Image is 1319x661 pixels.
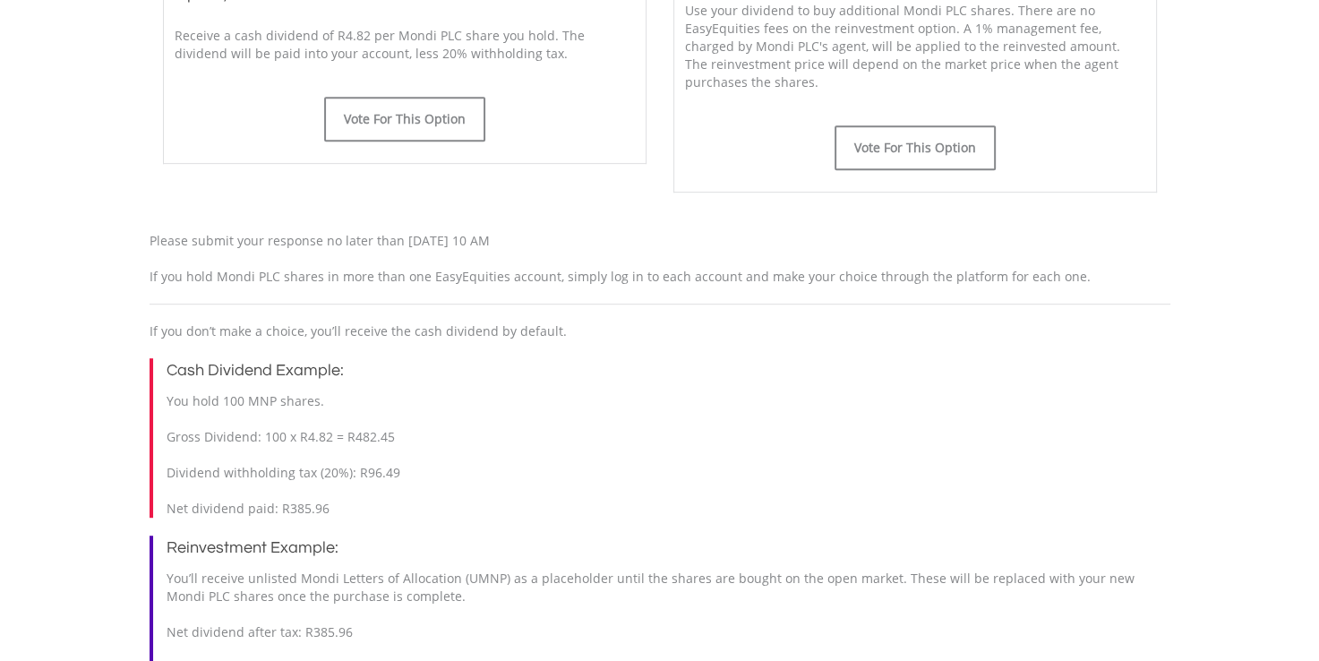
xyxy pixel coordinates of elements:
[150,322,1170,340] p: If you don’t make a choice, you’ll receive the cash dividend by default.
[150,232,1091,285] span: Please submit your response no later than [DATE] 10 AM If you hold Mondi PLC shares in more than ...
[167,536,1170,561] h3: Reinvestment Example:
[324,97,485,142] button: Vote For This Option
[835,125,996,170] button: Vote For This Option
[167,358,1170,383] h3: Cash Dividend Example:
[685,2,1120,90] span: Use your dividend to buy additional Mondi PLC shares. There are no EasyEquities fees on the reinv...
[175,27,585,62] span: Receive a cash dividend of R4.82 per Mondi PLC share you hold. The dividend will be paid into you...
[167,392,400,517] span: You hold 100 MNP shares. Gross Dividend: 100 x R4.82 = R482.45 Dividend withholding tax (20%): R9...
